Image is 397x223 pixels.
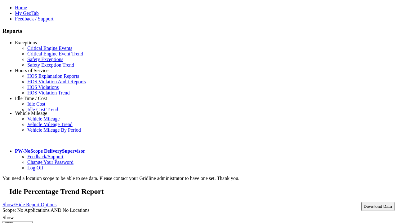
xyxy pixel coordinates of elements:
a: Idle Cost [27,101,45,107]
label: Show [2,215,14,220]
a: HOS Violation Audit Reports [27,79,86,84]
a: Safety Exception Trend [27,62,74,68]
div: You need a location scope to be able to see data. Please contact your Gridline administrator to h... [2,176,395,181]
h3: Reports [2,28,395,34]
a: PW-NoScope DeliverySupervisor [15,148,85,154]
a: Log Off [27,165,43,170]
a: HOS Violations [27,85,59,90]
a: Vehicle Mileage [27,116,60,121]
a: Home [15,5,27,10]
a: Idle Cost Trend [27,107,58,112]
h2: Idle Percentage Trend Report [9,187,395,196]
a: Show/Hide Report Options [2,200,56,209]
button: Download Data [361,202,395,211]
a: HOS Explanation Reports [27,73,79,79]
a: Feedback / Support [15,16,53,21]
a: Change Your Password [27,160,74,165]
a: Safety Exceptions [27,57,63,62]
a: Exceptions [15,40,37,45]
a: Feedback/Support [27,154,63,159]
a: My GeoTab [15,11,39,16]
a: Vehicle Mileage [15,111,47,116]
a: Hours of Service [15,68,48,73]
a: Critical Engine Events [27,46,72,51]
span: Scope: No Applications AND No Locations [2,208,89,213]
a: Critical Engine Event Trend [27,51,83,56]
a: Vehicle Mileage By Period [27,127,81,133]
a: Idle Time / Cost [15,96,47,101]
a: HOS Violation Trend [27,90,70,95]
a: Vehicle Mileage Trend [27,122,73,127]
